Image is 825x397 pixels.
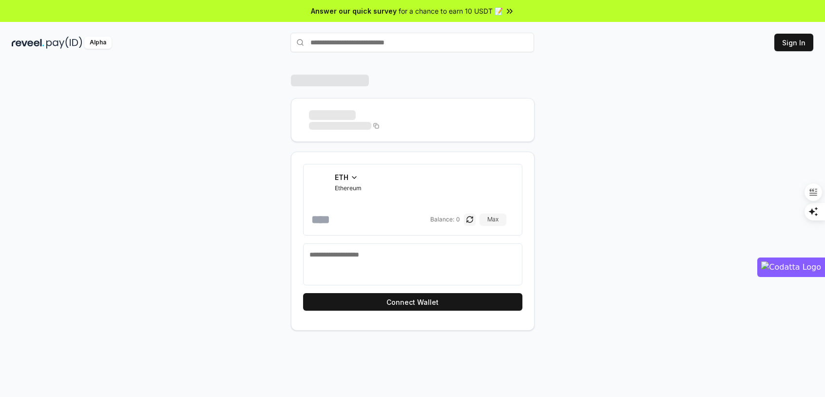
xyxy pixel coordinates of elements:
div: Alpha [84,37,112,49]
img: reveel_dark [12,37,44,49]
span: for a chance to earn 10 USDT 📝 [399,6,503,16]
button: Max [480,214,506,225]
img: pay_id [46,37,82,49]
span: 0 [456,216,460,223]
span: Balance: [430,216,454,223]
span: ETH [335,172,348,182]
button: Connect Wallet [303,293,522,311]
span: Answer our quick survey [311,6,397,16]
button: Sign In [774,34,813,51]
span: Ethereum [335,184,362,192]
